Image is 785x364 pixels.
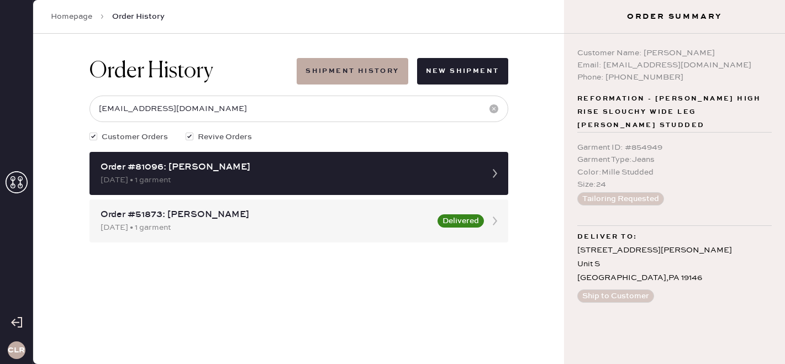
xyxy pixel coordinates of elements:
div: Email: [EMAIL_ADDRESS][DOMAIN_NAME] [577,59,772,71]
span: Order History [112,11,165,22]
div: Order #51873: [PERSON_NAME] [101,208,431,221]
button: Delivered [438,214,484,228]
iframe: Front Chat [733,314,780,362]
button: New Shipment [417,58,508,85]
div: Customer Name: [PERSON_NAME] [577,47,772,59]
div: [STREET_ADDRESS][PERSON_NAME] Unit S [GEOGRAPHIC_DATA] , PA 19146 [577,244,772,286]
h3: Order Summary [564,11,785,22]
span: Customer Orders [102,131,168,143]
button: Shipment History [297,58,408,85]
div: Phone: [PHONE_NUMBER] [577,71,772,83]
div: Order #81096: [PERSON_NAME] [101,161,477,174]
span: Deliver to: [577,230,637,244]
span: Revive Orders [198,131,252,143]
div: [DATE] • 1 garment [101,174,477,186]
button: Ship to Customer [577,289,654,303]
a: Homepage [51,11,92,22]
div: Size : 24 [577,178,772,191]
h1: Order History [89,58,213,85]
div: Color : Mille Studded [577,166,772,178]
span: Reformation - [PERSON_NAME] High Rise Slouchy Wide Leg [PERSON_NAME] Studded [577,92,772,132]
button: Tailoring Requested [577,192,664,205]
div: Garment Type : Jeans [577,154,772,166]
input: Search by order number, customer name, email or phone number [89,96,508,122]
div: [DATE] • 1 garment [101,221,431,234]
h3: CLR [8,346,25,354]
div: Garment ID : # 854949 [577,141,772,154]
